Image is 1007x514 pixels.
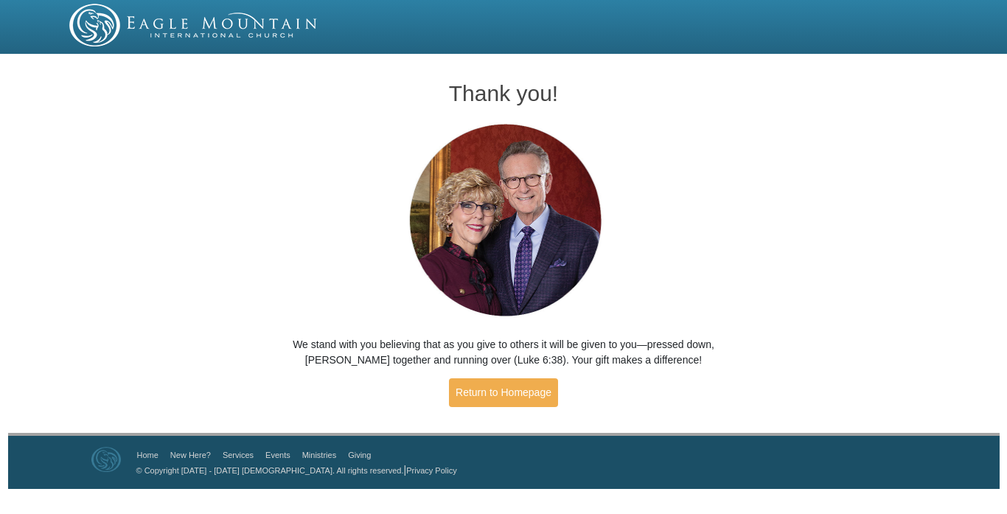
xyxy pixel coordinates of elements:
img: Eagle Mountain International Church [91,447,121,472]
a: Home [137,451,158,459]
a: Privacy Policy [406,466,456,475]
img: Pastors George and Terri Pearsons [395,119,613,322]
a: New Here? [170,451,211,459]
img: EMIC [69,4,318,46]
a: Ministries [302,451,336,459]
a: © Copyright [DATE] - [DATE] [DEMOGRAPHIC_DATA]. All rights reserved. [136,466,404,475]
a: Services [223,451,254,459]
h1: Thank you! [259,81,748,105]
a: Giving [348,451,371,459]
p: | [131,462,457,478]
p: We stand with you believing that as you give to others it will be given to you—pressed down, [PER... [259,337,748,368]
a: Events [265,451,290,459]
a: Return to Homepage [449,378,558,407]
